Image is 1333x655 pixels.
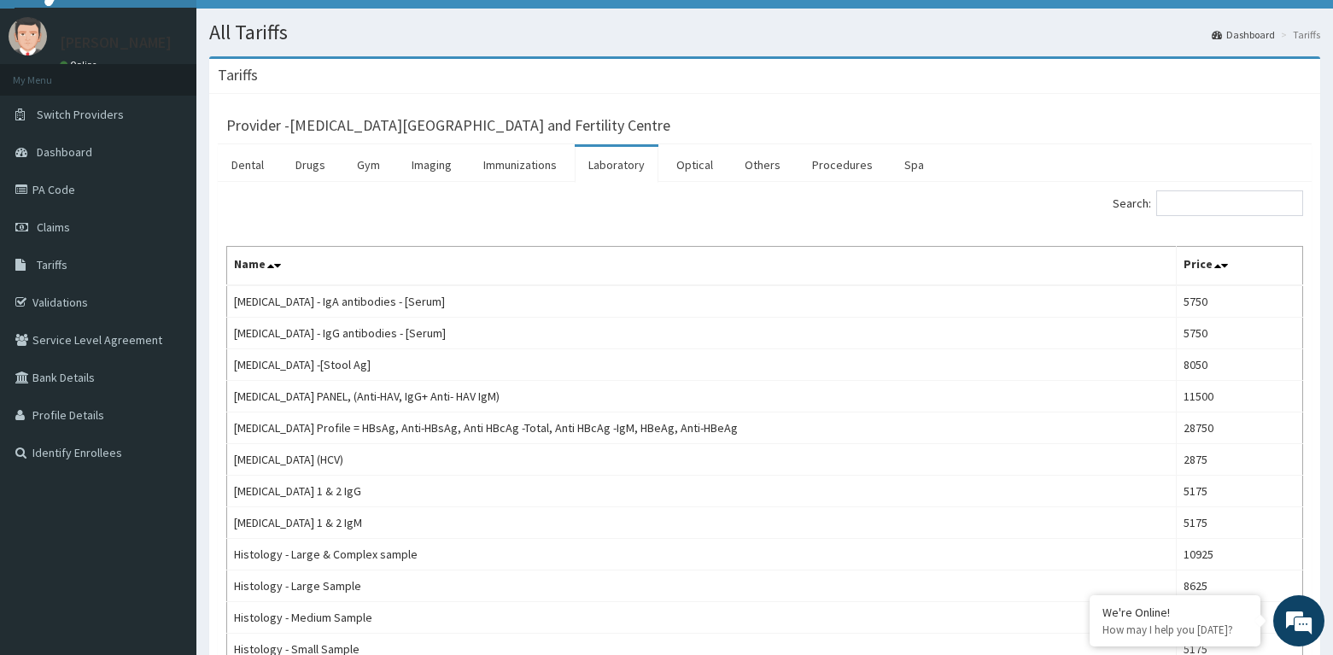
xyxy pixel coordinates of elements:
span: Dashboard [37,144,92,160]
td: [MEDICAL_DATA] - IgA antibodies - [Serum] [227,285,1177,318]
h3: Tariffs [218,67,258,83]
td: 8050 [1176,349,1302,381]
a: Dental [218,147,278,183]
textarea: Type your message and hit 'Enter' [9,466,325,526]
div: We're Online! [1102,605,1248,620]
td: [MEDICAL_DATA] PANEL, (Anti-HAV, IgG+ Anti- HAV IgM) [227,381,1177,412]
div: Chat with us now [89,96,287,118]
td: Histology - Large & Complex sample [227,539,1177,570]
a: Laboratory [575,147,658,183]
a: Drugs [282,147,339,183]
td: [MEDICAL_DATA] (HCV) [227,444,1177,476]
td: 10925 [1176,539,1302,570]
a: Optical [663,147,727,183]
td: 11500 [1176,381,1302,412]
img: d_794563401_company_1708531726252_794563401 [32,85,69,128]
h1: All Tariffs [209,21,1320,44]
p: How may I help you today? [1102,623,1248,637]
a: Gym [343,147,394,183]
td: 8625 [1176,570,1302,602]
li: Tariffs [1277,27,1320,42]
td: 28750 [1176,412,1302,444]
label: Search: [1113,190,1303,216]
span: Claims [37,219,70,235]
a: Immunizations [470,147,570,183]
td: Histology - Large Sample [227,570,1177,602]
td: [MEDICAL_DATA] 1 & 2 IgM [227,507,1177,539]
input: Search: [1156,190,1303,216]
td: 5750 [1176,318,1302,349]
td: 2875 [1176,444,1302,476]
td: [MEDICAL_DATA] - IgG antibodies - [Serum] [227,318,1177,349]
td: [MEDICAL_DATA] -[Stool Ag] [227,349,1177,381]
th: Name [227,247,1177,286]
span: Tariffs [37,257,67,272]
h3: Provider - [MEDICAL_DATA][GEOGRAPHIC_DATA] and Fertility Centre [226,118,670,133]
th: Price [1176,247,1302,286]
a: Spa [891,147,938,183]
div: Minimize live chat window [280,9,321,50]
span: We're online! [99,215,236,388]
span: Switch Providers [37,107,124,122]
a: Procedures [798,147,886,183]
td: 5750 [1176,285,1302,318]
td: 5175 [1176,507,1302,539]
img: User Image [9,17,47,56]
td: [MEDICAL_DATA] 1 & 2 IgG [227,476,1177,507]
p: [PERSON_NAME] [60,35,172,50]
td: 5175 [1176,476,1302,507]
a: Others [731,147,794,183]
a: Online [60,59,101,71]
a: Dashboard [1212,27,1275,42]
a: Imaging [398,147,465,183]
td: [MEDICAL_DATA] Profile = HBsAg, Anti-HBsAg, Anti HBcAg -Total, Anti HBcAg -IgM, HBeAg, Anti-HBeAg [227,412,1177,444]
td: Histology - Medium Sample [227,602,1177,634]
